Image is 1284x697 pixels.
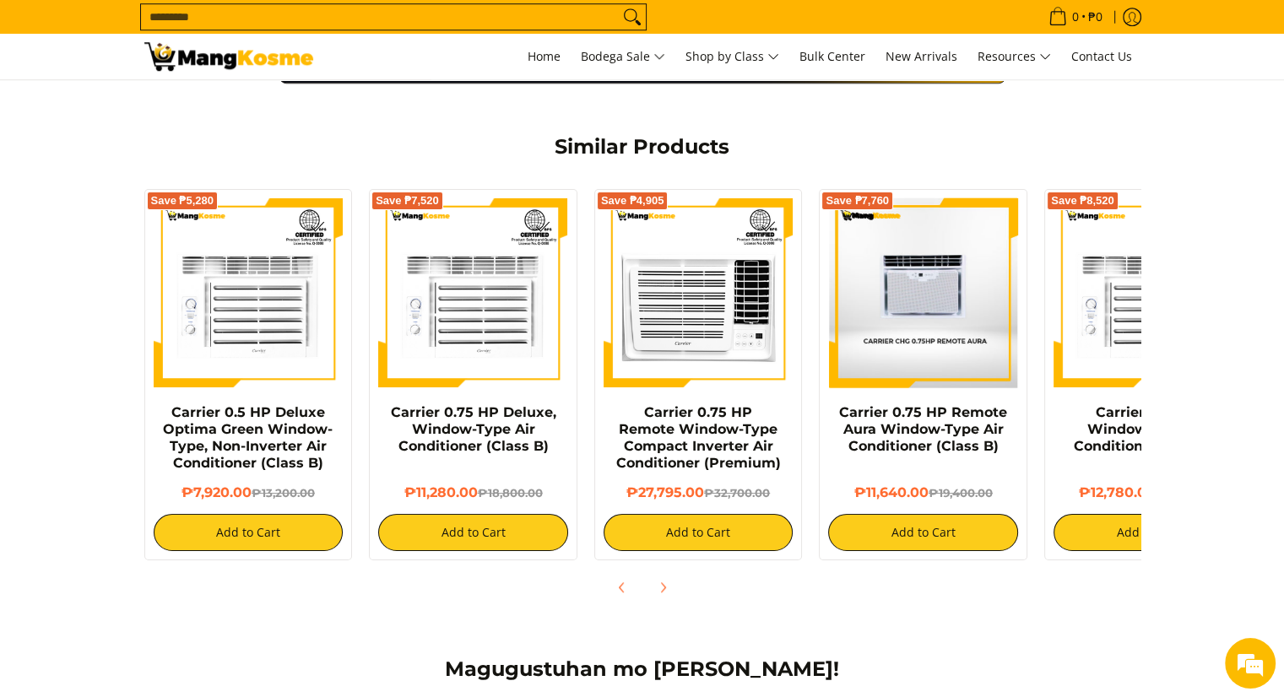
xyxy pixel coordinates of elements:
[1054,514,1243,551] button: Add to Cart
[88,95,284,116] div: Chat with us now
[378,484,568,501] h6: ₱11,280.00
[969,34,1059,79] a: Resources
[581,46,665,68] span: Bodega Sale
[163,404,333,471] a: Carrier 0.5 HP Deluxe Optima Green Window-Type, Non-Inverter Air Conditioner (Class B)
[704,486,770,500] del: ₱32,700.00
[604,484,794,501] h6: ₱27,795.00
[1063,34,1140,79] a: Contact Us
[252,486,315,500] del: ₱13,200.00
[826,196,889,206] span: Save ₱7,760
[519,34,569,79] a: Home
[791,34,874,79] a: Bulk Center
[154,484,344,501] h6: ₱7,920.00
[271,134,1014,159] h2: Similar Products
[1043,8,1108,26] span: •
[1054,484,1243,501] h6: ₱12,780.00
[98,213,233,383] span: We're online!
[685,46,779,68] span: Shop by Class
[828,484,1018,501] h6: ₱11,640.00
[829,198,1018,388] img: carrier-.0.75 hp-chg remote-aura-window-type-aircon-front-view
[619,4,646,30] button: Search
[616,404,781,471] a: Carrier 0.75 HP Remote Window-Type Compact Inverter Air Conditioner (Premium)
[528,48,561,64] span: Home
[1070,11,1081,23] span: 0
[1086,11,1105,23] span: ₱0
[978,46,1051,68] span: Resources
[886,48,957,64] span: New Arrivals
[330,34,1140,79] nav: Main Menu
[271,656,1014,682] h2: Magugustuhan mo [PERSON_NAME]!
[828,514,1018,551] button: Add to Cart
[1051,196,1114,206] span: Save ₱8,520
[572,34,674,79] a: Bodega Sale
[604,569,641,606] button: Previous
[376,196,439,206] span: Save ₱7,520
[151,196,214,206] span: Save ₱5,280
[144,42,313,71] img: Carrier DLX Series Window-Type Aircon 0.75HP (Premium) l Mang Kosme
[1071,48,1132,64] span: Contact Us
[799,48,865,64] span: Bulk Center
[604,514,794,551] button: Add to Cart
[839,404,1007,454] a: Carrier 0.75 HP Remote Aura Window-Type Air Conditioner (Class B)
[154,514,344,551] button: Add to Cart
[477,486,542,500] del: ₱18,800.00
[277,8,317,49] div: Minimize live chat window
[604,198,794,388] img: Carrier 0.75 HP Remote Window-Type Compact Inverter Air Conditioner (Premium)
[929,486,993,500] del: ₱19,400.00
[378,198,568,388] img: carrier-.75hp-premium-wrac-full-view-mang-kosme
[644,569,681,606] button: Next
[1054,198,1243,388] img: Carrier 1.00 HP Window-Type Air Conditioner (Class B)
[601,196,664,206] span: Save ₱4,905
[154,198,344,388] img: Carrier 0.5 HP Deluxe Optima Green Window-Type, Non-Inverter Air Conditioner (Class B)
[1073,404,1223,454] a: Carrier 1.00 HP Window-Type Air Conditioner (Class B)
[390,404,555,454] a: Carrier 0.75 HP Deluxe, Window-Type Air Conditioner (Class B)
[378,514,568,551] button: Add to Cart
[677,34,788,79] a: Shop by Class
[8,461,322,520] textarea: Type your message and hit 'Enter'
[877,34,966,79] a: New Arrivals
